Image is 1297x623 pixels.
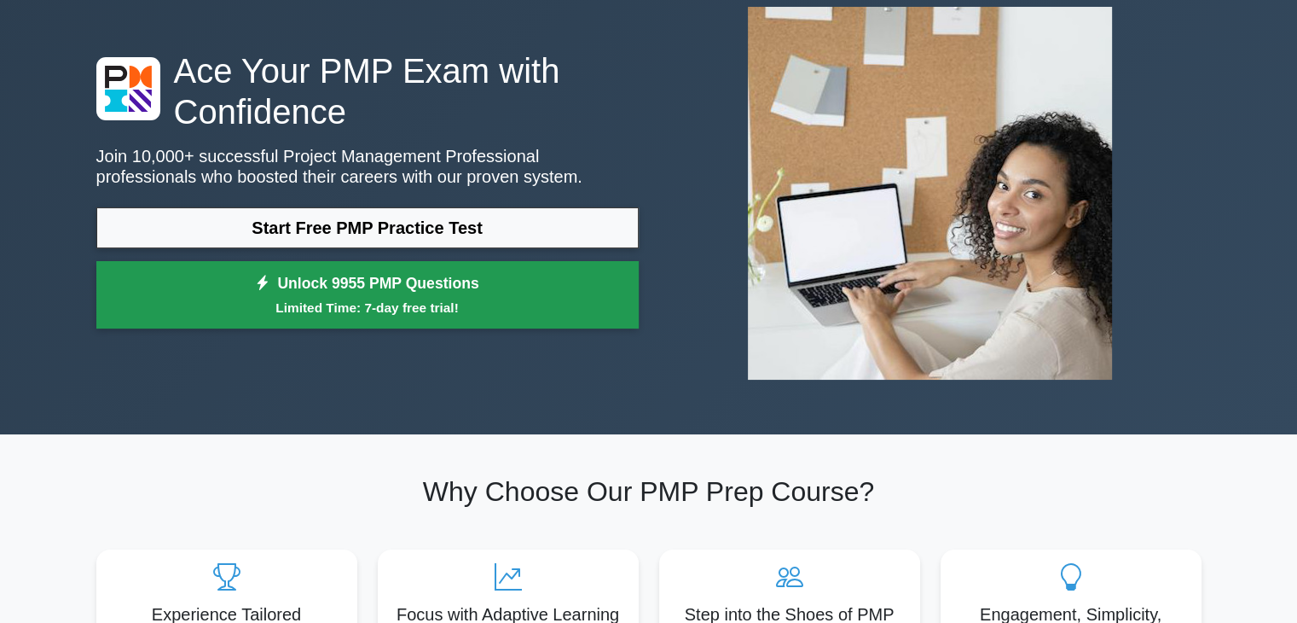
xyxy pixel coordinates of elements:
[96,475,1201,508] h2: Why Choose Our PMP Prep Course?
[96,261,639,329] a: Unlock 9955 PMP QuestionsLimited Time: 7-day free trial!
[118,298,617,317] small: Limited Time: 7-day free trial!
[96,50,639,132] h1: Ace Your PMP Exam with Confidence
[96,207,639,248] a: Start Free PMP Practice Test
[96,146,639,187] p: Join 10,000+ successful Project Management Professional professionals who boosted their careers w...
